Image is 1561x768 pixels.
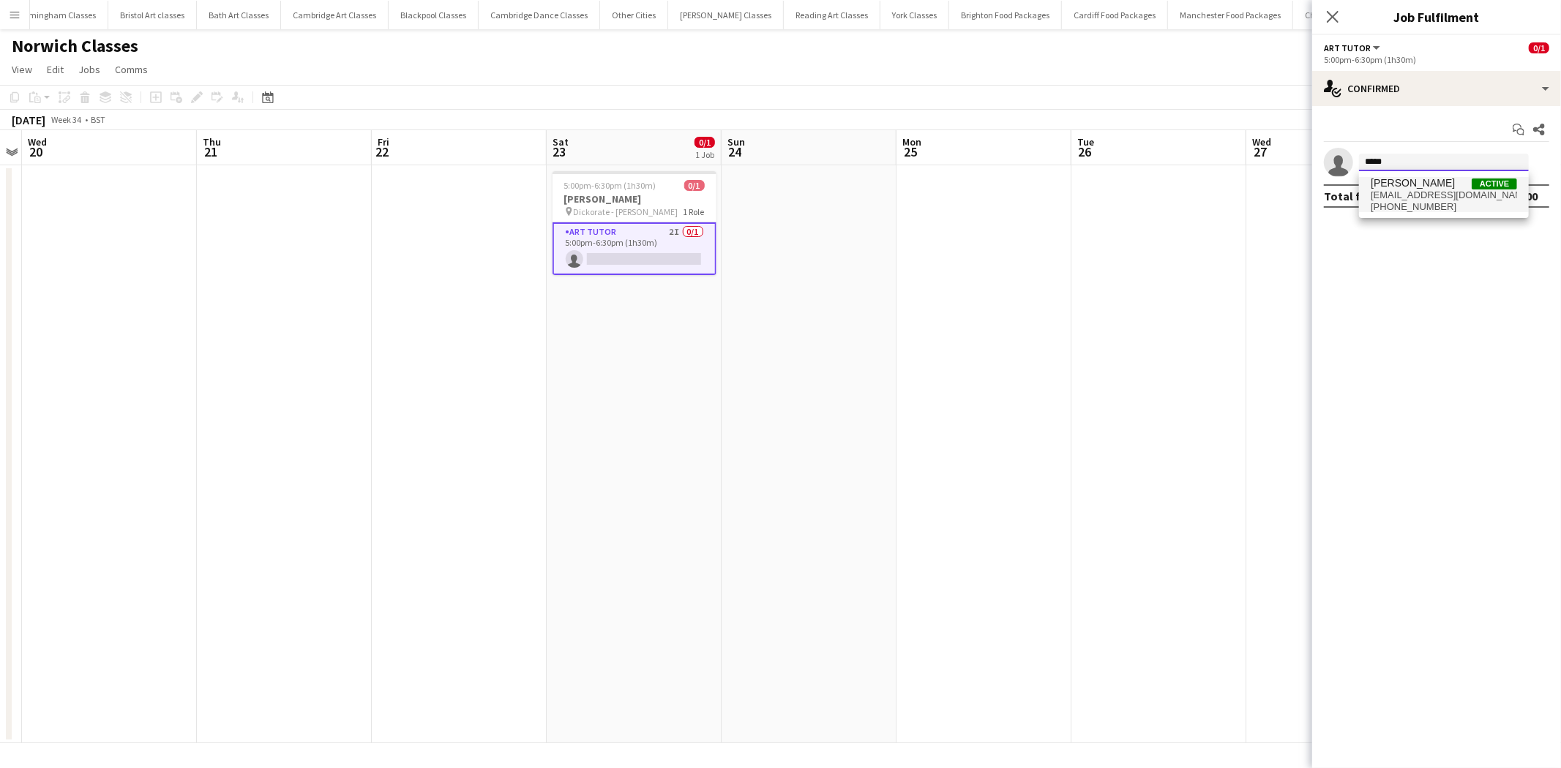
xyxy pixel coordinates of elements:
[1472,178,1517,189] span: Active
[880,1,949,29] button: York Classes
[900,143,921,160] span: 25
[109,60,154,79] a: Comms
[12,63,32,76] span: View
[6,60,38,79] a: View
[725,143,745,160] span: 24
[12,35,138,57] h1: Norwich Classes
[108,1,197,29] button: Bristol Art classes
[389,1,479,29] button: Blackpool Classes
[203,135,221,148] span: Thu
[1252,135,1271,148] span: Wed
[197,1,281,29] button: Bath Art Classes
[48,114,85,125] span: Week 34
[1324,42,1371,53] span: Art Tutor
[684,206,705,217] span: 1 Role
[26,143,47,160] span: 20
[78,63,100,76] span: Jobs
[1062,1,1168,29] button: Cardiff Food Packages
[902,135,921,148] span: Mon
[553,171,716,275] app-job-card: 5:00pm-6:30pm (1h30m)0/1[PERSON_NAME] Dickorate - [PERSON_NAME]1 RoleArt Tutor2I0/15:00pm-6:30pm ...
[281,1,389,29] button: Cambridge Art Classes
[47,63,64,76] span: Edit
[1312,7,1561,26] h3: Job Fulfilment
[949,1,1062,29] button: Brighton Food Packages
[1250,143,1271,160] span: 27
[1077,135,1094,148] span: Tue
[378,135,389,148] span: Fri
[727,135,745,148] span: Sun
[479,1,600,29] button: Cambridge Dance Classes
[1324,42,1382,53] button: Art Tutor
[695,149,714,160] div: 1 Job
[1324,189,1374,203] div: Total fee
[12,113,45,127] div: [DATE]
[1312,71,1561,106] div: Confirmed
[72,60,106,79] a: Jobs
[1075,143,1094,160] span: 26
[1371,201,1517,213] span: +447748523448
[91,114,105,125] div: BST
[695,137,715,148] span: 0/1
[1371,189,1517,201] span: mirandam06@yahoo.co.uk
[201,143,221,160] span: 21
[1168,1,1293,29] button: Manchester Food Packages
[1324,54,1549,65] div: 5:00pm-6:30pm (1h30m)
[600,1,668,29] button: Other Cities
[41,60,70,79] a: Edit
[1371,177,1455,189] span: Sally Charlton
[553,135,569,148] span: Sat
[553,192,716,206] h3: [PERSON_NAME]
[550,143,569,160] span: 23
[375,143,389,160] span: 22
[7,1,108,29] button: Birmingham Classes
[553,222,716,275] app-card-role: Art Tutor2I0/15:00pm-6:30pm (1h30m)
[1529,42,1549,53] span: 0/1
[574,206,678,217] span: Dickorate - [PERSON_NAME]
[668,1,784,29] button: [PERSON_NAME] Classes
[1293,1,1414,29] button: Chocolate Making Classes
[115,63,148,76] span: Comms
[784,1,880,29] button: Reading Art Classes
[28,135,47,148] span: Wed
[684,180,705,191] span: 0/1
[564,180,656,191] span: 5:00pm-6:30pm (1h30m)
